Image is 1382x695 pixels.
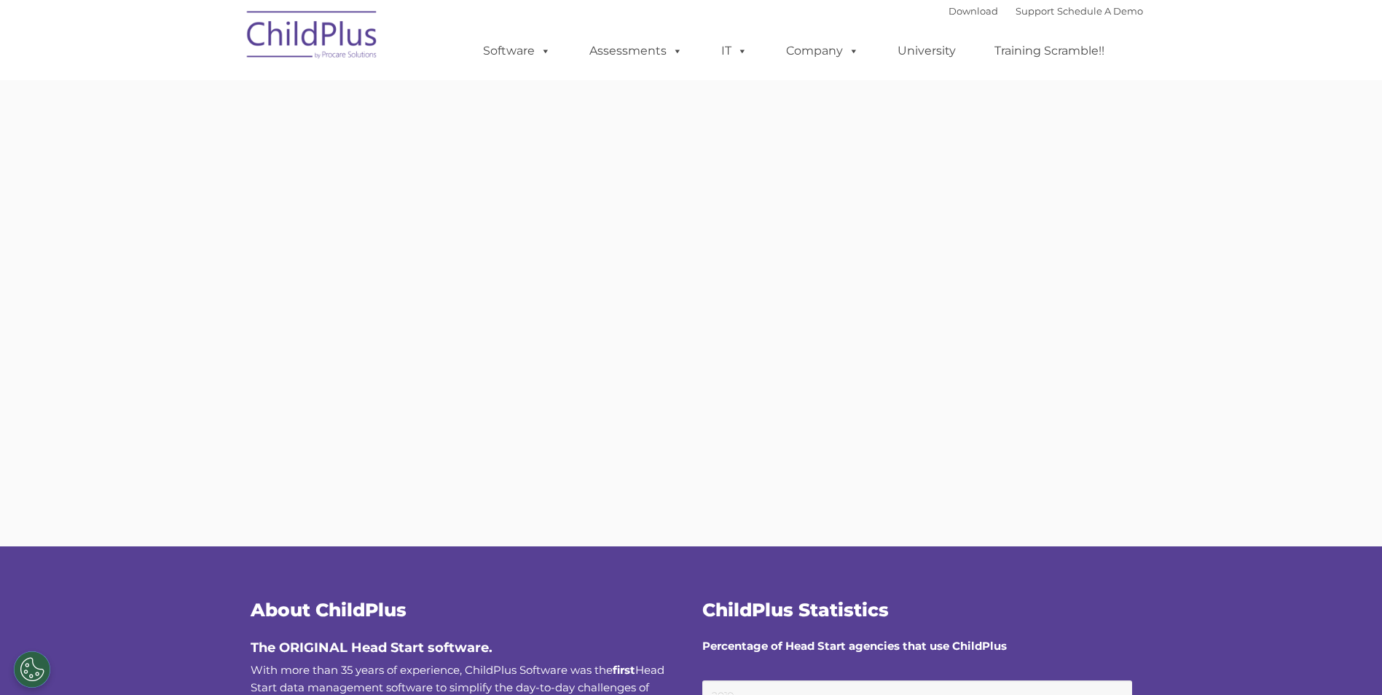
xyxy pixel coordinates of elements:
strong: Percentage of Head Start agencies that use ChildPlus [702,639,1007,653]
img: ChildPlus by Procare Solutions [240,1,385,74]
a: Company [772,36,873,66]
a: Assessments [575,36,697,66]
a: University [883,36,970,66]
a: Software [468,36,565,66]
a: IT [707,36,762,66]
b: first [613,663,635,677]
button: Cookies Settings [14,651,50,688]
a: Support [1016,5,1054,17]
span: The ORIGINAL Head Start software. [251,640,492,656]
font: | [949,5,1143,17]
a: Schedule A Demo [1057,5,1143,17]
a: Training Scramble!! [980,36,1119,66]
a: Download [949,5,998,17]
span: About ChildPlus [251,599,407,621]
span: ChildPlus Statistics [702,599,889,621]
